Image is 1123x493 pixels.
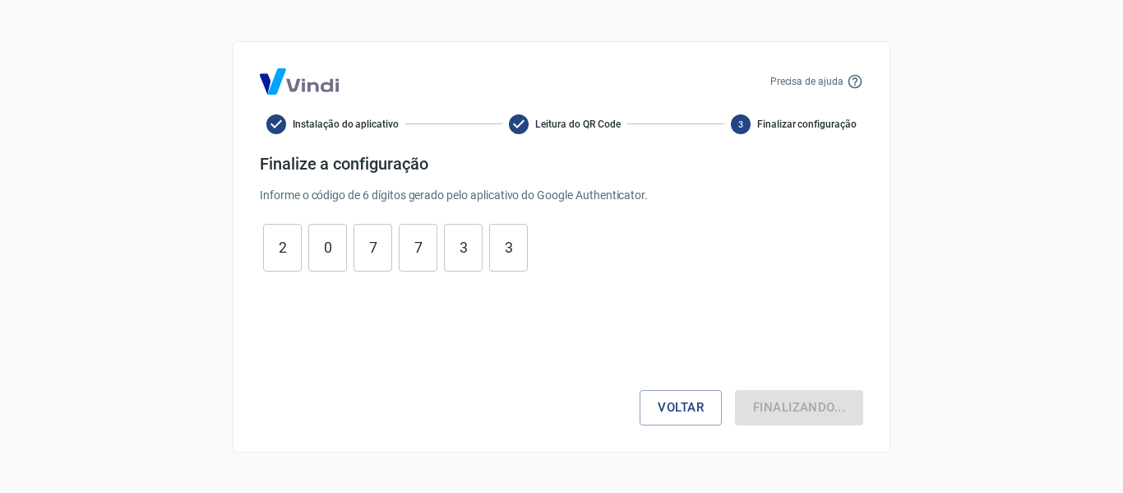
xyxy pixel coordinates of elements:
img: Logo Vind [260,68,339,95]
text: 3 [738,119,743,129]
h4: Finalize a configuração [260,154,863,174]
span: Finalizar configuração [757,117,857,132]
button: Voltar [640,390,722,425]
span: Leitura do QR Code [535,117,620,132]
span: Instalação do aplicativo [293,117,399,132]
p: Precisa de ajuda [770,74,843,89]
p: Informe o código de 6 dígitos gerado pelo aplicativo do Google Authenticator. [260,187,863,204]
